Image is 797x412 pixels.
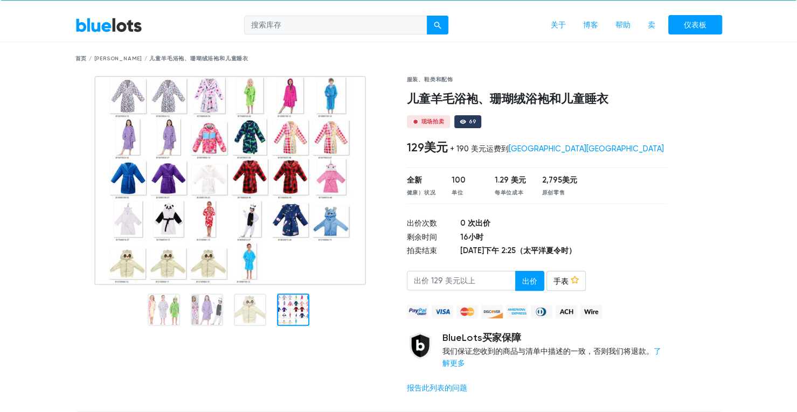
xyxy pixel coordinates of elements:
font: BlueLots买家保障 [442,332,521,344]
a: 仪表板 [668,15,722,35]
font: 我们保证您收到的商品与清单中描述的一致，否则我们将退款。 [442,347,654,356]
a: [GEOGRAPHIC_DATA][GEOGRAPHIC_DATA] [509,144,664,153]
img: diners_club-c48f30131b33b1bb0e5d0e2dbd43a8bea4cb12cb2961413e2f4250e06c020426.png [531,305,552,318]
font: 100 [452,175,466,185]
a: 博客 [574,15,607,36]
font: + 190 美元运费到 [450,144,509,153]
img: 677b39d2-840c-41e8-935f-18969eb15c86-1688981162.jpg [94,76,366,285]
img: american_express-ae2a9f97a040b4b41f6397f7637041a5861d5f99d0716c09922aba4e24c8547d.png [506,305,528,318]
img: ach-b7992fed28a4f97f893c574229be66187b9afb3f1a8d16a4691d3d3140a8ab00.png [556,305,577,318]
img: mastercard-42073d1d8d11d6635de4c079ffdb20a4f30a903dc55d1612383a1b395dd17f39.png [456,305,478,318]
a: 关于 [542,15,574,36]
font: 1.29 美元 [495,175,526,185]
font: 服装、鞋类和配饰 [407,76,453,83]
font: 拍卖结束 [407,246,437,255]
img: visa-79caf175f036a155110d1892330093d4c38f53c55c9ec9e2c3a54a56571784bb.png [432,305,453,318]
font: 关于 [551,20,566,30]
font: [DATE]下午 2:25（太平洋夏令时） [460,246,576,255]
a: 报告此列表的问题 [407,383,467,393]
font: 单位 [452,190,463,196]
font: 手表 [553,276,569,285]
font: 仪表板 [684,20,706,30]
font: 健康）状况 [407,190,436,196]
font: 卖 [648,20,655,30]
img: paypal_credit-80455e56f6e1299e8d57f40c0dcee7b8cd4ae79b9eccbfc37e2480457ba36de9.png [407,305,428,318]
font: 原创零售 [542,190,565,196]
font: 0 次出价 [460,218,490,228]
a: 卖 [639,15,664,36]
font: 全新 [407,175,422,185]
img: wire-908396882fe19aaaffefbd8e17b12f2f29708bd78693273c0e28e3a24408487f.png [580,305,602,318]
input: 搜索库存 [244,16,427,35]
button: 出价 [515,271,544,291]
font: 剩余时间 [407,232,437,241]
font: 现场拍卖 [421,118,445,125]
font: 16小时 [460,232,483,241]
font: 2,795美元 [542,175,577,185]
font: 69 [469,118,476,125]
input: 出价 129 美元以上 [407,271,516,290]
font: 每单位成本 [495,190,524,196]
font: 129美元 [407,141,448,155]
a: 帮助 [607,15,639,36]
font: 儿童羊毛浴袍、珊瑚绒浴袍和儿童睡衣 [407,92,608,106]
font: 首页 / [PERSON_NAME] / 儿童羊毛浴袍、珊瑚绒浴袍和儿童睡衣 [75,55,248,62]
img: buyer_protection_shield-3b65640a83011c7d3ede35a8e5a80bfdfaa6a97447f0071c1475b91a4b0b3d01.png [407,332,434,359]
font: 出价 [522,276,537,285]
img: discover-82be18ecfda2d062aad2762c1ca80e2d36a4073d45c9e0ffae68cd515fbd3d32.png [481,305,503,318]
font: 出价次数 [407,219,437,228]
a: 手表 [546,271,586,291]
font: 帮助 [615,20,630,30]
font: 博客 [583,20,598,30]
